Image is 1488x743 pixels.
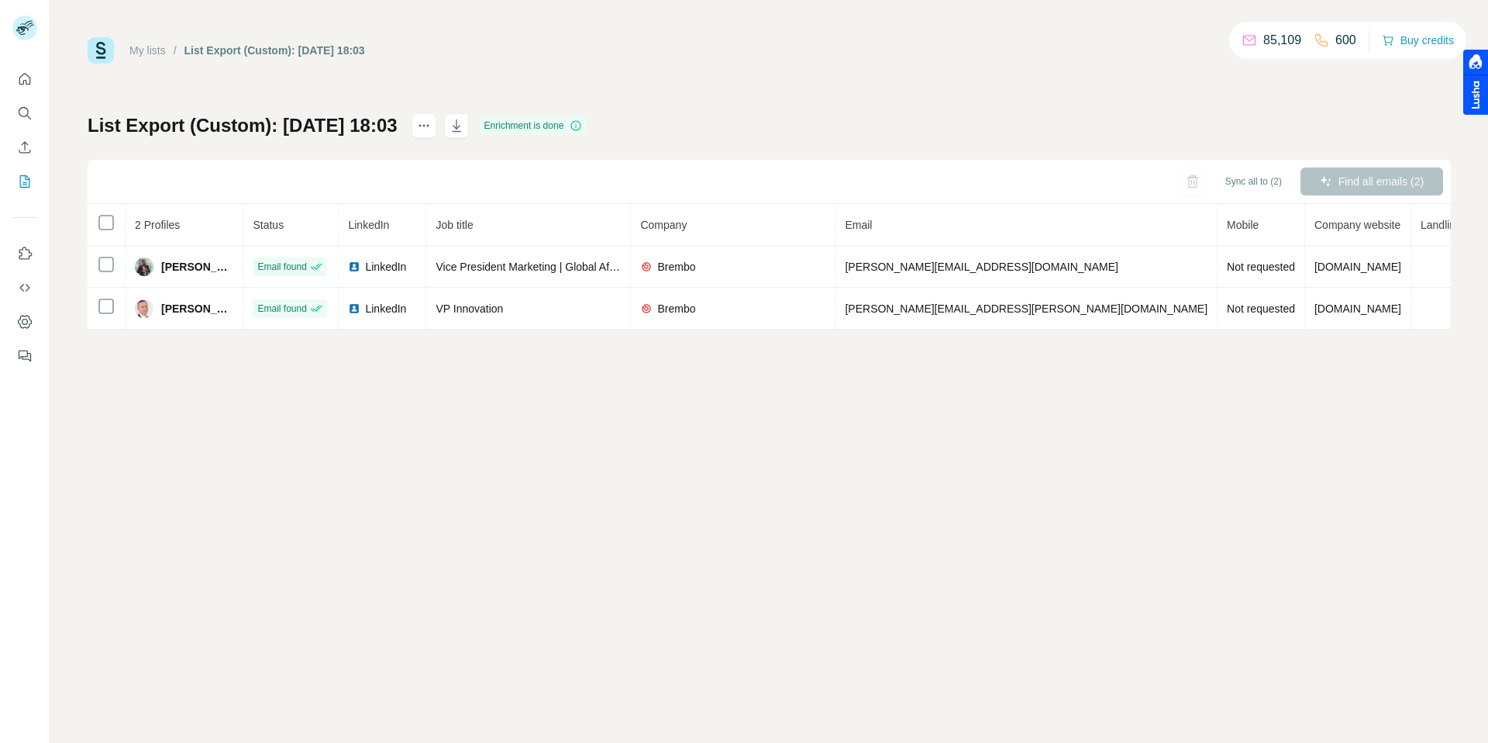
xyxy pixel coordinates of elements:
button: Dashboard [12,308,37,336]
button: Search [12,99,37,127]
span: Mobile [1227,219,1259,231]
img: Surfe Logo [88,37,114,64]
span: LinkedIn [348,219,389,231]
span: [PERSON_NAME] [161,259,233,275]
span: [PERSON_NAME][EMAIL_ADDRESS][PERSON_NAME][DOMAIN_NAME] [845,302,1207,315]
button: My lists [12,168,37,195]
span: Job title [436,219,473,231]
span: Status [253,219,284,231]
img: LinkedIn logo [348,302,360,315]
div: List Export (Custom): [DATE] 18:03 [184,43,365,58]
button: actions [412,113,436,138]
img: LinkedIn logo [348,261,360,273]
span: 2 Profiles [135,219,180,231]
span: Sync all to (2) [1225,175,1282,188]
img: company-logo [640,261,653,273]
span: Landline [1421,219,1462,231]
span: [PERSON_NAME][EMAIL_ADDRESS][DOMAIN_NAME] [845,261,1118,273]
span: Company [640,219,687,231]
button: Use Surfe on LinkedIn [12,240,37,268]
button: Quick start [12,65,37,93]
p: 600 [1335,31,1356,50]
button: Use Surfe API [12,274,37,302]
span: Brembo [657,301,695,316]
a: My lists [129,44,166,57]
button: Buy credits [1382,29,1454,51]
p: 85,109 [1263,31,1301,50]
span: Email [845,219,872,231]
img: company-logo [640,302,653,315]
button: Feedback [12,342,37,370]
span: [DOMAIN_NAME] [1314,302,1401,315]
span: Vice President Marketing | Global Aftermarket [436,261,655,273]
h1: List Export (Custom): [DATE] 18:03 [88,113,398,138]
span: Company website [1314,219,1400,231]
span: VP Innovation [436,302,503,315]
button: Sync all to (2) [1214,170,1293,193]
span: Brembo [657,259,695,275]
span: Email found [257,260,306,274]
span: LinkedIn [365,259,406,275]
span: [DOMAIN_NAME] [1314,261,1401,273]
li: / [174,43,177,58]
span: Not requested [1227,261,1295,273]
span: [PERSON_NAME] [161,301,233,316]
div: Enrichment is done [480,116,587,135]
button: Enrich CSV [12,133,37,161]
span: Not requested [1227,302,1295,315]
img: Avatar [135,299,153,318]
span: Email found [257,302,306,316]
span: LinkedIn [365,301,406,316]
img: Avatar [135,257,153,276]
